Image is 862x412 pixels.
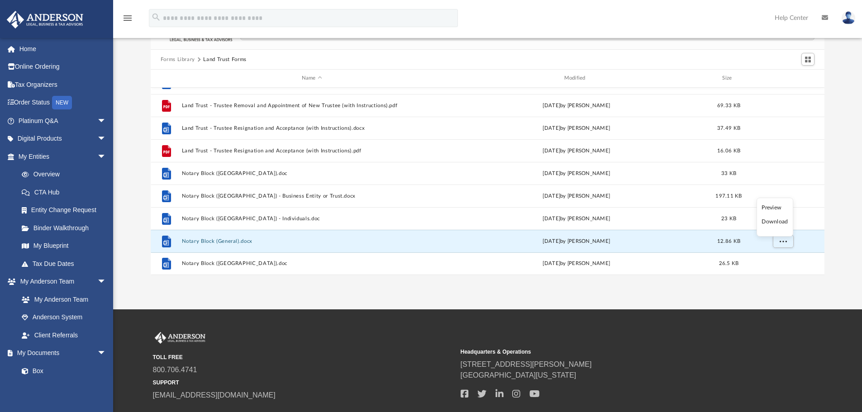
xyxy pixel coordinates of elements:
[153,332,207,344] img: Anderson Advisors Platinum Portal
[717,148,740,153] span: 16.06 KB
[52,96,72,109] div: NEW
[717,103,740,108] span: 69.33 KB
[122,17,133,24] a: menu
[13,308,115,327] a: Anderson System
[181,238,442,244] button: Notary Block (General).docx
[6,112,120,130] a: Platinum Q&Aarrow_drop_down
[446,214,707,223] div: [DATE] by [PERSON_NAME]
[153,353,454,361] small: TOLL FREE
[181,216,442,222] button: Notary Block ([GEOGRAPHIC_DATA]) - Individuals.doc
[446,147,707,155] div: [DATE] by [PERSON_NAME]
[461,360,592,368] a: [STREET_ADDRESS][PERSON_NAME]
[153,366,197,374] a: 800.706.4741
[446,101,707,109] div: [DATE] by [PERSON_NAME]
[717,238,740,243] span: 12.86 KB
[153,379,454,387] small: SUPPORT
[97,344,115,363] span: arrow_drop_down
[762,217,788,227] li: Download
[13,237,115,255] a: My Blueprint
[721,216,736,221] span: 23 KB
[181,260,442,266] button: Notary Block ([GEOGRAPHIC_DATA]).doc
[97,273,115,291] span: arrow_drop_down
[181,125,442,131] button: Land Trust - Trustee Resignation and Acceptance (with Instructions).docx
[446,237,707,245] div: [DATE] by [PERSON_NAME]
[181,74,442,82] div: Name
[153,391,276,399] a: [EMAIL_ADDRESS][DOMAIN_NAME]
[719,261,738,266] span: 26.5 KB
[717,125,740,130] span: 37.49 KB
[710,74,747,82] div: Size
[757,198,793,237] ul: More options
[801,53,815,66] button: Switch to Grid View
[203,56,246,64] button: Land Trust Forms
[161,56,195,64] button: Forms Library
[13,290,111,308] a: My Anderson Team
[13,380,115,398] a: Meeting Minutes
[13,166,120,184] a: Overview
[122,13,133,24] i: menu
[181,103,442,109] button: Land Trust - Trustee Removal and Appointment of New Trustee (with Instructions).pdf
[6,76,120,94] a: Tax Organizers
[97,112,115,130] span: arrow_drop_down
[13,362,111,380] a: Box
[13,201,120,219] a: Entity Change Request
[6,130,120,148] a: Digital Productsarrow_drop_down
[446,169,707,177] div: [DATE] by [PERSON_NAME]
[772,234,793,248] button: More options
[13,255,120,273] a: Tax Due Dates
[151,12,161,22] i: search
[842,11,855,24] img: User Pic
[6,344,115,362] a: My Documentsarrow_drop_down
[6,58,120,76] a: Online Ordering
[446,124,707,132] div: [DATE] by [PERSON_NAME]
[13,326,115,344] a: Client Referrals
[181,193,442,199] button: Notary Block ([GEOGRAPHIC_DATA]) - Business Entity or Trust.docx
[97,130,115,148] span: arrow_drop_down
[4,11,86,28] img: Anderson Advisors Platinum Portal
[151,88,825,275] div: grid
[13,219,120,237] a: Binder Walkthrough
[461,348,762,356] small: Headquarters & Operations
[446,260,707,268] div: [DATE] by [PERSON_NAME]
[721,170,736,175] span: 33 KB
[715,193,742,198] span: 197.11 KB
[751,74,814,82] div: id
[97,147,115,166] span: arrow_drop_down
[6,94,120,112] a: Order StatusNEW
[181,148,442,154] button: Land Trust - Trustee Resignation and Acceptance (with Instructions).pdf
[461,371,576,379] a: [GEOGRAPHIC_DATA][US_STATE]
[762,203,788,213] li: Preview
[6,40,120,58] a: Home
[6,147,120,166] a: My Entitiesarrow_drop_down
[13,183,120,201] a: CTA Hub
[446,74,706,82] div: Modified
[181,170,442,176] button: Notary Block ([GEOGRAPHIC_DATA]).doc
[446,192,707,200] div: [DATE] by [PERSON_NAME]
[6,273,115,291] a: My Anderson Teamarrow_drop_down
[155,74,177,82] div: id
